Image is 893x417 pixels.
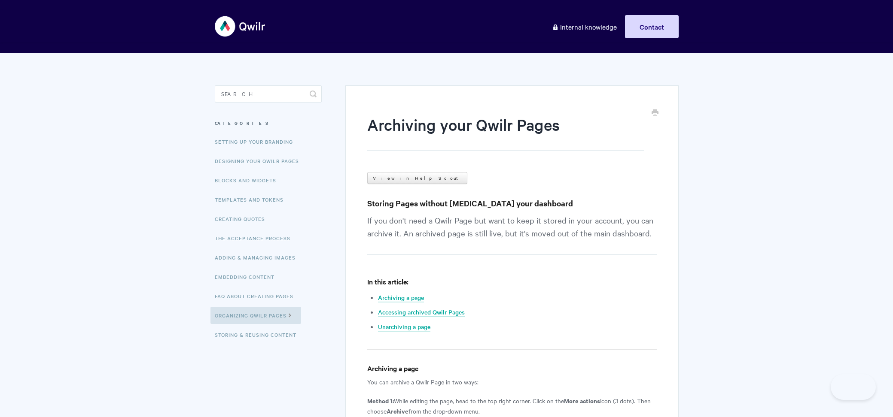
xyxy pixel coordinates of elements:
h1: Archiving your Qwilr Pages [367,114,643,151]
img: Qwilr Help Center [215,10,266,42]
a: Archiving a page [378,293,424,302]
a: Unarchiving a page [378,322,430,332]
h3: Categories [215,115,322,131]
iframe: Toggle Customer Support [831,374,876,400]
input: Search [215,85,322,103]
a: Blocks and Widgets [215,172,283,189]
a: Storing & Reusing Content [215,326,303,343]
strong: More actions [564,396,600,405]
a: Setting up your Branding [215,133,299,150]
a: Designing Your Qwilr Pages [215,152,305,169]
a: Adding & Managing Images [215,249,302,266]
a: View in Help Scout [367,172,467,184]
a: Print this Article [652,109,658,118]
a: Organizing Qwilr Pages [210,307,301,324]
a: Internal knowledge [546,15,623,38]
a: Templates and Tokens [215,191,290,208]
a: Contact [625,15,679,38]
h3: Storing Pages without [MEDICAL_DATA] your dashboard [367,197,656,209]
p: While editing the page, head to the top right corner. Click on the icon (3 dots). Then choose fro... [367,396,656,416]
a: Accessing archived Qwilr Pages [378,308,465,317]
strong: Archive [387,406,408,415]
a: Embedding Content [215,268,281,285]
p: If you don't need a Qwilr Page but want to keep it stored in your account, you can archive it. An... [367,214,656,255]
a: The Acceptance Process [215,230,297,247]
a: Creating Quotes [215,210,271,227]
strong: Method 1: [367,396,394,405]
h4: Archiving a page [367,363,656,374]
a: FAQ About Creating Pages [215,287,300,305]
p: You can archive a Qwilr Page in two ways: [367,377,656,387]
strong: In this article: [367,277,408,286]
